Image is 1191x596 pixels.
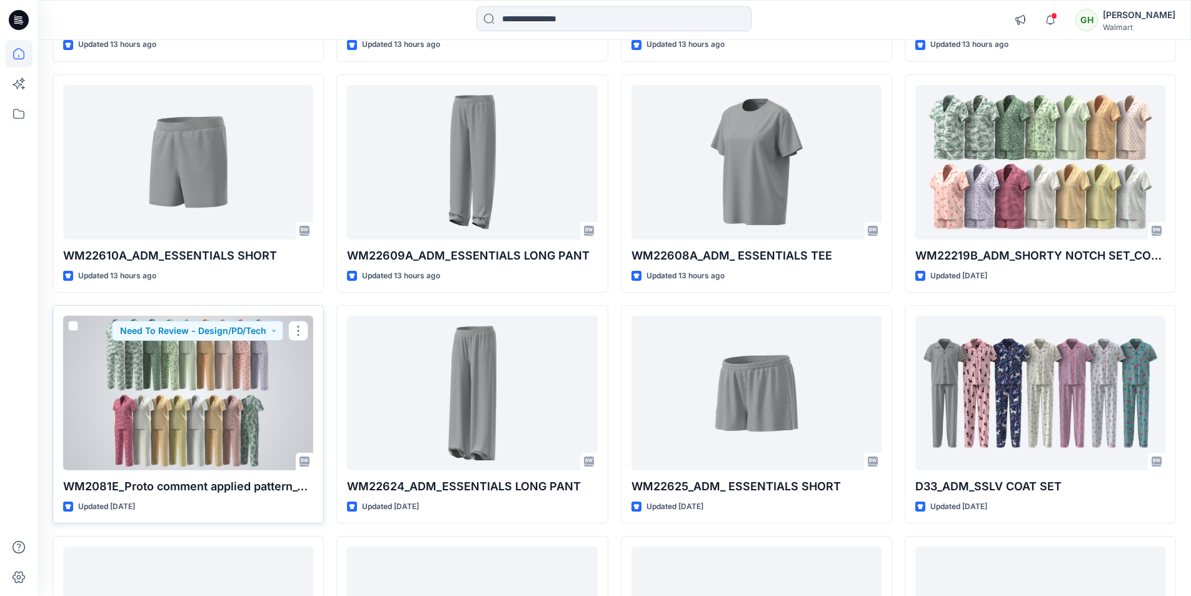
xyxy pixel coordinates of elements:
a: WM22625_ADM_ ESSENTIALS SHORT [631,316,882,470]
p: Updated [DATE] [646,500,703,513]
p: Updated [DATE] [78,500,135,513]
p: WM22625_ADM_ ESSENTIALS SHORT [631,478,882,495]
a: WM2081E_Proto comment applied pattern_COLORWAY [63,316,313,470]
a: WM22219B_ADM_SHORTY NOTCH SET_COLORWAY [915,85,1165,240]
p: Updated 13 hours ago [362,38,440,51]
a: WM22608A_ADM_ ESSENTIALS TEE [631,85,882,240]
p: WM22624_ADM_ESSENTIALS LONG PANT [347,478,597,495]
p: WM22610A_ADM_ESSENTIALS SHORT [63,247,313,265]
p: WM2081E_Proto comment applied pattern_COLORWAY [63,478,313,495]
div: [PERSON_NAME] [1103,8,1175,23]
div: GH [1075,9,1098,31]
p: WM22219B_ADM_SHORTY NOTCH SET_COLORWAY [915,247,1165,265]
p: Updated [DATE] [362,500,419,513]
p: Updated 13 hours ago [646,38,725,51]
p: D33_ADM_SSLV COAT SET [915,478,1165,495]
p: WM22609A_ADM_ESSENTIALS LONG PANT [347,247,597,265]
p: Updated [DATE] [930,270,987,283]
p: Updated 13 hours ago [362,270,440,283]
p: WM22608A_ADM_ ESSENTIALS TEE [631,247,882,265]
p: Updated 13 hours ago [78,38,156,51]
p: Updated 13 hours ago [930,38,1008,51]
div: Walmart [1103,23,1175,32]
p: Updated [DATE] [930,500,987,513]
a: D33_ADM_SSLV COAT SET [915,316,1165,470]
p: Updated 13 hours ago [646,270,725,283]
p: Updated 13 hours ago [78,270,156,283]
a: WM22624_ADM_ESSENTIALS LONG PANT [347,316,597,470]
a: WM22609A_ADM_ESSENTIALS LONG PANT [347,85,597,240]
a: WM22610A_ADM_ESSENTIALS SHORT [63,85,313,240]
